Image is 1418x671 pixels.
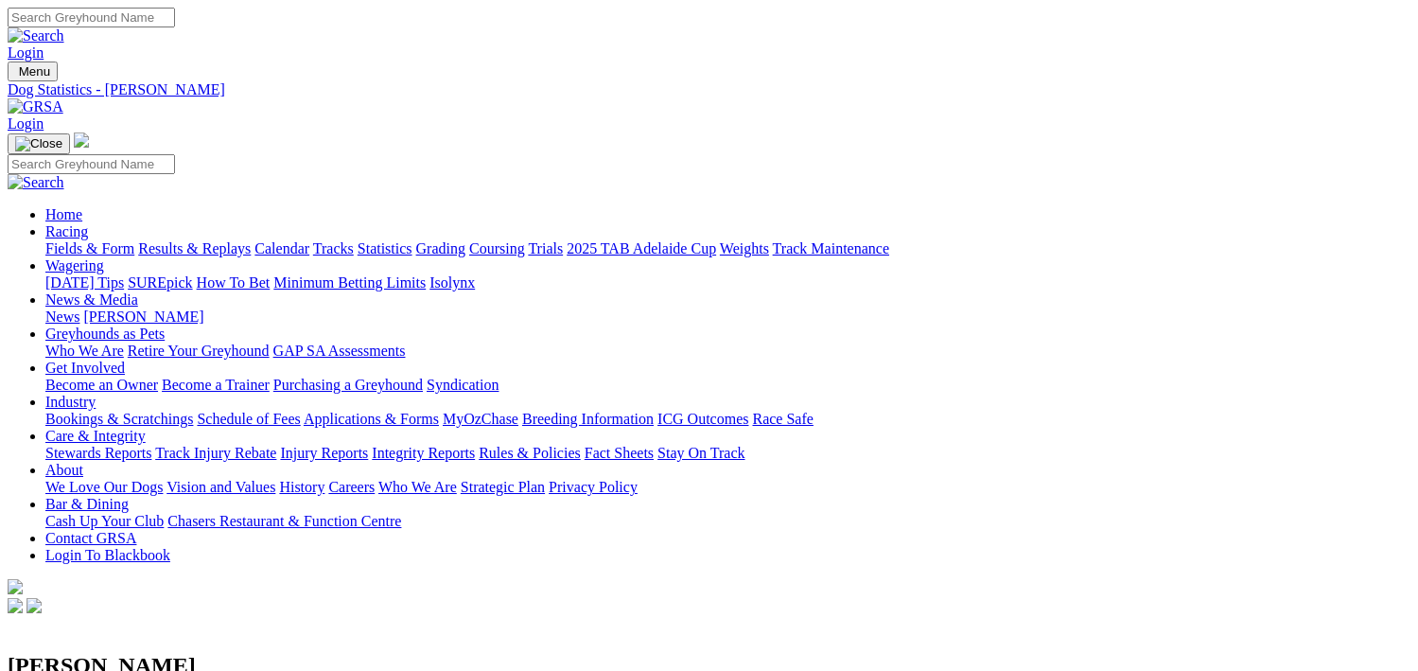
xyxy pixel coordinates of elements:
[26,598,42,613] img: twitter.svg
[166,479,275,495] a: Vision and Values
[372,445,475,461] a: Integrity Reports
[197,411,300,427] a: Schedule of Fees
[45,206,82,222] a: Home
[167,513,401,529] a: Chasers Restaurant & Function Centre
[155,445,276,461] a: Track Injury Rebate
[45,445,151,461] a: Stewards Reports
[522,411,654,427] a: Breeding Information
[45,377,1410,394] div: Get Involved
[254,240,309,256] a: Calendar
[752,411,813,427] a: Race Safe
[280,445,368,461] a: Injury Reports
[358,240,412,256] a: Statistics
[45,513,1410,530] div: Bar & Dining
[8,133,70,154] button: Toggle navigation
[45,257,104,274] a: Wagering
[8,579,23,594] img: logo-grsa-white.png
[279,479,324,495] a: History
[45,223,88,239] a: Racing
[45,343,1410,360] div: Greyhounds as Pets
[45,411,193,427] a: Bookings & Scratchings
[304,411,439,427] a: Applications & Forms
[83,309,203,325] a: [PERSON_NAME]
[19,64,50,79] span: Menu
[45,291,138,308] a: News & Media
[8,62,58,81] button: Toggle navigation
[657,411,748,427] a: ICG Outcomes
[773,240,889,256] a: Track Maintenance
[585,445,654,461] a: Fact Sheets
[469,240,525,256] a: Coursing
[138,240,251,256] a: Results & Replays
[8,115,44,132] a: Login
[273,274,426,291] a: Minimum Betting Limits
[549,479,638,495] a: Privacy Policy
[657,445,744,461] a: Stay On Track
[8,154,175,174] input: Search
[8,44,44,61] a: Login
[45,428,146,444] a: Care & Integrity
[45,309,79,325] a: News
[45,274,1410,291] div: Wagering
[45,445,1410,462] div: Care & Integrity
[416,240,465,256] a: Grading
[45,274,124,291] a: [DATE] Tips
[45,530,136,546] a: Contact GRSA
[8,81,1410,98] a: Dog Statistics - [PERSON_NAME]
[8,8,175,27] input: Search
[45,411,1410,428] div: Industry
[45,496,129,512] a: Bar & Dining
[8,98,63,115] img: GRSA
[720,240,769,256] a: Weights
[45,360,125,376] a: Get Involved
[15,136,62,151] img: Close
[8,598,23,613] img: facebook.svg
[479,445,581,461] a: Rules & Policies
[273,377,423,393] a: Purchasing a Greyhound
[461,479,545,495] a: Strategic Plan
[45,343,124,359] a: Who We Are
[197,274,271,291] a: How To Bet
[378,479,457,495] a: Who We Are
[567,240,716,256] a: 2025 TAB Adelaide Cup
[45,394,96,410] a: Industry
[313,240,354,256] a: Tracks
[45,462,83,478] a: About
[429,274,475,291] a: Isolynx
[45,240,134,256] a: Fields & Form
[128,274,192,291] a: SUREpick
[273,343,406,359] a: GAP SA Assessments
[8,174,64,191] img: Search
[45,240,1410,257] div: Racing
[427,377,499,393] a: Syndication
[128,343,270,359] a: Retire Your Greyhound
[45,513,164,529] a: Cash Up Your Club
[45,547,170,563] a: Login To Blackbook
[45,479,1410,496] div: About
[8,27,64,44] img: Search
[45,309,1410,326] div: News & Media
[328,479,375,495] a: Careers
[45,377,158,393] a: Become an Owner
[45,326,165,342] a: Greyhounds as Pets
[443,411,518,427] a: MyOzChase
[45,479,163,495] a: We Love Our Dogs
[162,377,270,393] a: Become a Trainer
[528,240,563,256] a: Trials
[74,132,89,148] img: logo-grsa-white.png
